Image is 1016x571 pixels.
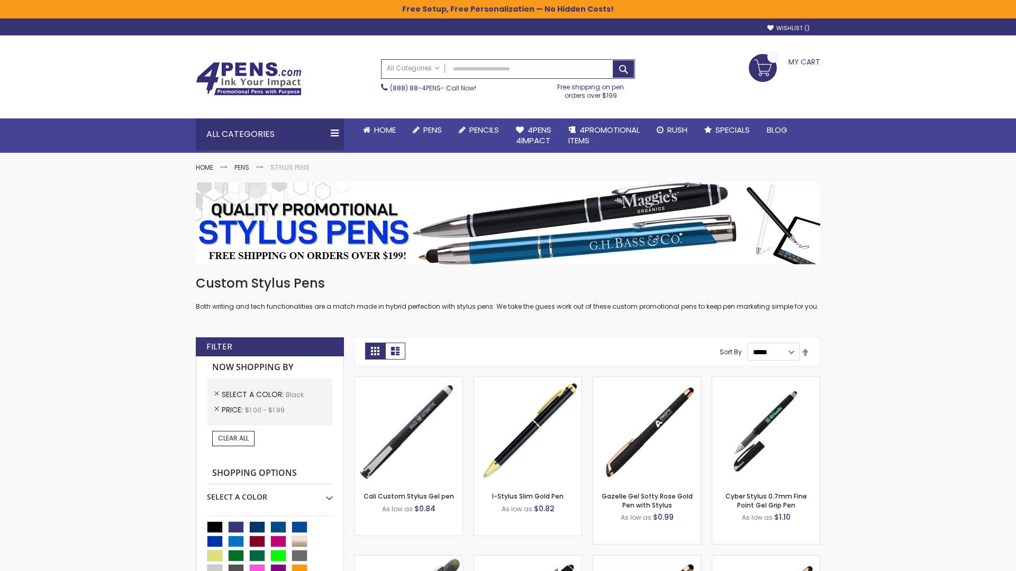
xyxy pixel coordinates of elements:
[374,124,396,135] span: Home
[355,376,462,385] a: Cali Custom Stylus Gel pen-Black
[206,341,232,353] strong: Filter
[621,513,651,522] span: As low as
[602,492,693,509] a: Gazelle Gel Softy Rose Gold Pen with Stylus
[382,504,413,513] span: As low as
[474,376,582,385] a: I-Stylus Slim Gold-Black
[390,84,476,93] span: - Call Now!
[450,118,507,142] a: Pencils
[365,343,385,360] strong: Grid
[492,492,564,501] a: I-Stylus Slim Gold Pen
[742,513,773,522] span: As low as
[758,118,796,142] a: Blog
[387,64,440,72] span: All Categories
[767,124,787,135] span: Blog
[364,492,454,501] a: Cali Custom Stylus Gel pen
[469,124,499,135] span: Pencils
[712,376,820,385] a: Cyber Stylus 0.7mm Fine Point Gel Grip Pen-Black
[222,404,245,415] span: Price
[196,275,820,292] h1: Custom Stylus Pens
[696,118,758,142] a: Specials
[507,118,560,153] a: 4Pens4impact
[593,555,701,564] a: Islander Softy Rose Gold Gel Pen with Stylus-Black
[774,512,791,522] span: $1.10
[423,124,442,135] span: Pens
[767,24,810,32] a: Wishlist
[234,163,249,172] a: Pens
[720,347,742,356] label: Sort By
[502,504,532,513] span: As low as
[196,62,302,96] img: 4Pens Custom Pens and Promotional Products
[404,118,450,142] a: Pens
[648,118,696,142] a: Rush
[196,163,213,172] a: Home
[474,555,582,564] a: Custom Soft Touch® Metal Pens with Stylus-Black
[196,182,820,264] img: Stylus Pens
[516,124,551,146] span: 4Pens 4impact
[207,356,333,379] strong: Now Shopping by
[355,377,462,484] img: Cali Custom Stylus Gel pen-Black
[715,124,750,135] span: Specials
[568,124,640,146] span: 4PROMOTIONAL ITEMS
[196,275,820,311] div: Both writing and tech functionalities are a match made in hybrid perfection with stylus pens. We ...
[218,434,249,443] span: Clear All
[712,555,820,564] a: Gazelle Gel Softy Rose Gold Pen with Stylus - ColorJet-Black
[547,79,636,100] div: Free shipping on pen orders over $199
[196,118,344,150] div: All Categories
[593,377,701,484] img: Gazelle Gel Softy Rose Gold Pen with Stylus-Black
[593,376,701,385] a: Gazelle Gel Softy Rose Gold Pen with Stylus-Black
[712,377,820,484] img: Cyber Stylus 0.7mm Fine Point Gel Grip Pen-Black
[207,484,333,502] div: Select A Color
[245,406,285,415] span: $1.00 - $1.99
[390,84,441,93] a: (888) 88-4PENS
[653,512,674,522] span: $0.99
[667,124,687,135] span: Rush
[560,118,648,153] a: 4PROMOTIONALITEMS
[270,163,310,172] strong: Stylus Pens
[414,503,436,514] span: $0.84
[534,503,555,514] span: $0.82
[725,492,807,509] a: Cyber Stylus 0.7mm Fine Point Gel Grip Pen
[355,118,404,142] a: Home
[222,389,286,400] span: Select A Color
[286,390,304,399] span: Black
[355,555,462,564] a: Souvenir® Jalan Highlighter Stylus Pen Combo-Black
[382,60,445,77] a: All Categories
[207,462,333,485] strong: Shopping Options
[474,377,582,484] img: I-Stylus Slim Gold-Black
[212,431,255,446] a: Clear All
